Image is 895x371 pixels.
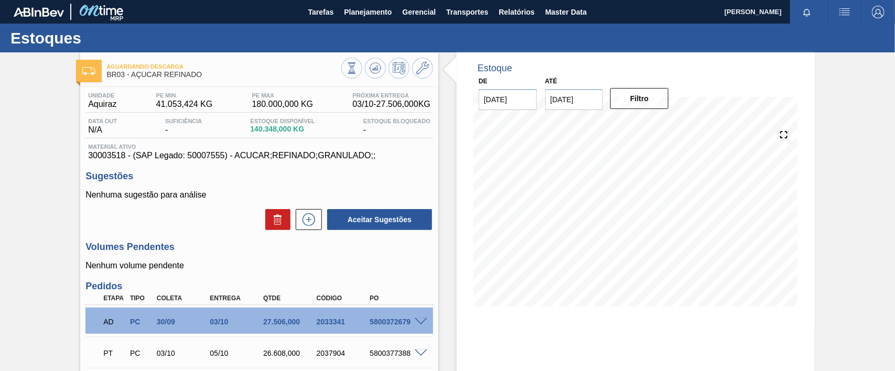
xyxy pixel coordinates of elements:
[88,92,116,99] span: Unidade
[367,349,426,357] div: 5800377388
[156,92,213,99] span: PE MIN
[207,349,266,357] div: 05/10/2025
[85,261,433,270] p: Nenhum volume pendente
[322,208,433,231] div: Aceitar Sugestões
[389,58,409,79] button: Programar Estoque
[790,5,824,19] button: Notificações
[314,294,373,302] div: Código
[252,92,314,99] span: PE MAX
[154,349,213,357] div: 03/10/2025
[872,6,885,18] img: Logout
[250,118,315,124] span: Estoque Disponível
[290,209,322,230] div: Nova sugestão
[207,318,266,326] div: 03/10/2025
[314,318,373,326] div: 2033341
[344,6,392,18] span: Planejamento
[367,318,426,326] div: 5800372679
[165,118,202,124] span: Suficiência
[101,342,128,365] div: Pedido em Trânsito
[308,6,334,18] span: Tarefas
[154,318,213,326] div: 30/09/2025
[88,151,430,160] span: 30003518 - (SAP Legado: 50007555) - ACUCAR;REFINADO;GRANULADO;;
[261,349,320,357] div: 26.608,000
[82,67,95,75] img: Ícone
[14,7,64,17] img: TNhmsLtSVTkK8tSr43FrP2fwEKptu5GPRR3wAAAABJRU5ErkJggg==
[127,294,155,302] div: Tipo
[85,190,433,200] p: Nenhuma sugestão para análise
[367,294,426,302] div: PO
[446,6,488,18] span: Transportes
[127,349,155,357] div: Pedido de Compra
[88,118,117,124] span: Data out
[479,78,488,85] label: De
[363,118,430,124] span: Estoque Bloqueado
[545,89,603,110] input: dd/mm/yyyy
[85,171,433,182] h3: Sugestões
[412,58,433,79] button: Ir ao Master Data / Geral
[252,100,314,109] span: 180.000,000 KG
[250,125,315,133] span: 140.348,000 KG
[10,32,197,44] h1: Estoques
[88,100,116,109] span: Aquiraz
[403,6,436,18] span: Gerencial
[314,349,373,357] div: 2037904
[85,118,120,135] div: N/A
[106,71,341,79] span: BR03 - AÇÚCAR REFINADO
[261,318,320,326] div: 27.506,000
[341,58,362,79] button: Visão Geral dos Estoques
[261,294,320,302] div: Qtde
[103,349,125,357] p: PT
[545,6,587,18] span: Master Data
[545,78,557,85] label: Até
[106,63,341,70] span: Aguardando Descarga
[163,118,204,135] div: -
[85,242,433,253] h3: Volumes Pendentes
[365,58,386,79] button: Atualizar Gráfico
[479,89,537,110] input: dd/mm/yyyy
[327,209,432,230] button: Aceitar Sugestões
[478,63,512,74] div: Estoque
[361,118,433,135] div: -
[101,294,128,302] div: Etapa
[207,294,266,302] div: Entrega
[260,209,290,230] div: Excluir Sugestões
[352,92,430,99] span: Próxima Entrega
[103,318,125,326] p: AD
[154,294,213,302] div: Coleta
[838,6,851,18] img: userActions
[101,310,128,333] div: Aguardando Descarga
[610,88,668,109] button: Filtro
[499,6,534,18] span: Relatórios
[88,144,430,150] span: Material ativo
[127,318,155,326] div: Pedido de Compra
[352,100,430,109] span: 03/10 - 27.506,000 KG
[156,100,213,109] span: 41.053,424 KG
[85,281,433,292] h3: Pedidos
